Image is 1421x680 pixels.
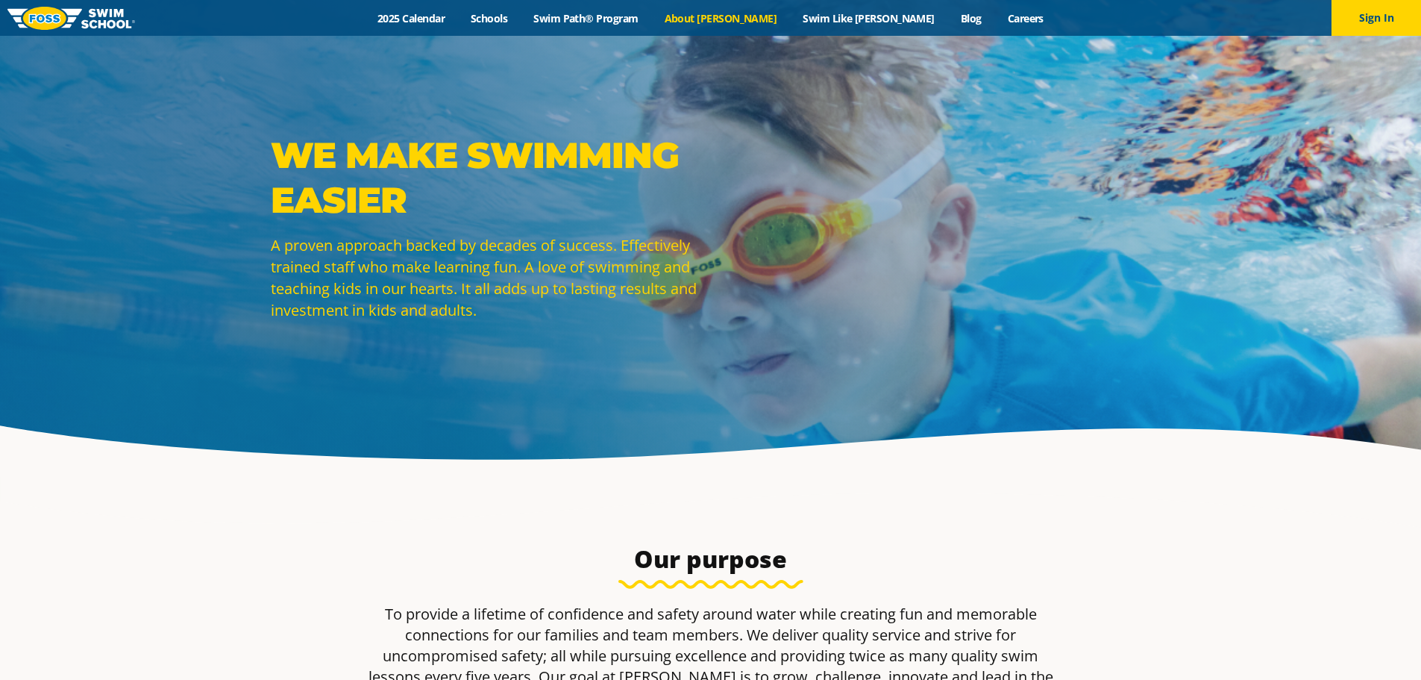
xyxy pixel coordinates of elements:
[359,544,1063,574] h3: Our purpose
[271,133,703,222] p: WE MAKE SWIMMING EASIER
[521,11,651,25] a: Swim Path® Program
[790,11,948,25] a: Swim Like [PERSON_NAME]
[458,11,521,25] a: Schools
[947,11,994,25] a: Blog
[7,7,135,30] img: FOSS Swim School Logo
[365,11,458,25] a: 2025 Calendar
[994,11,1056,25] a: Careers
[271,234,703,321] p: A proven approach backed by decades of success. Effectively trained staff who make learning fun. ...
[651,11,790,25] a: About [PERSON_NAME]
